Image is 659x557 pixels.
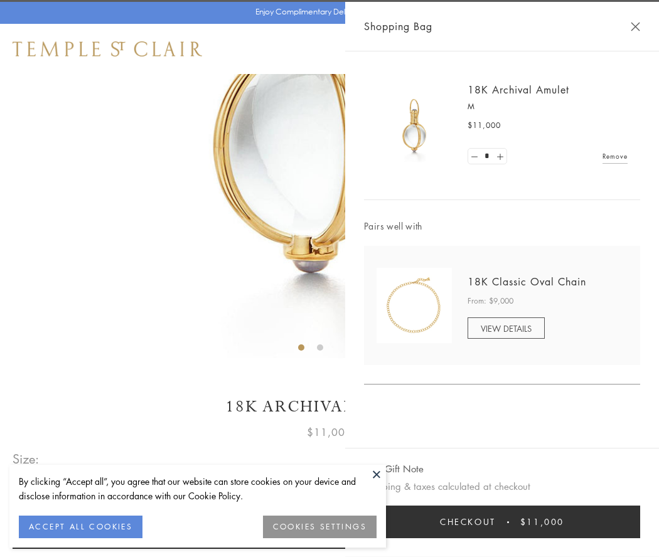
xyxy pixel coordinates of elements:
[468,100,628,113] p: M
[631,22,640,31] button: Close Shopping Bag
[468,83,569,97] a: 18K Archival Amulet
[468,295,513,307] span: From: $9,000
[13,448,40,469] span: Size:
[307,424,352,440] span: $11,000
[468,119,501,132] span: $11,000
[364,461,424,477] button: Add Gift Note
[468,317,545,339] a: VIEW DETAILS
[364,506,640,538] button: Checkout $11,000
[520,515,564,529] span: $11,000
[13,41,202,56] img: Temple St. Clair
[440,515,496,529] span: Checkout
[468,275,586,289] a: 18K Classic Oval Chain
[19,516,142,538] button: ACCEPT ALL COOKIES
[19,474,377,503] div: By clicking “Accept all”, you agree that our website can store cookies on your device and disclos...
[468,149,481,164] a: Set quantity to 0
[377,88,452,163] img: 18K Archival Amulet
[364,219,640,233] span: Pairs well with
[493,149,506,164] a: Set quantity to 2
[255,6,398,18] p: Enjoy Complimentary Delivery & Returns
[603,149,628,163] a: Remove
[377,268,452,343] img: N88865-OV18
[364,479,640,494] p: Shipping & taxes calculated at checkout
[13,396,646,418] h1: 18K Archival Amulet
[263,516,377,538] button: COOKIES SETTINGS
[364,18,432,34] span: Shopping Bag
[481,322,532,334] span: VIEW DETAILS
